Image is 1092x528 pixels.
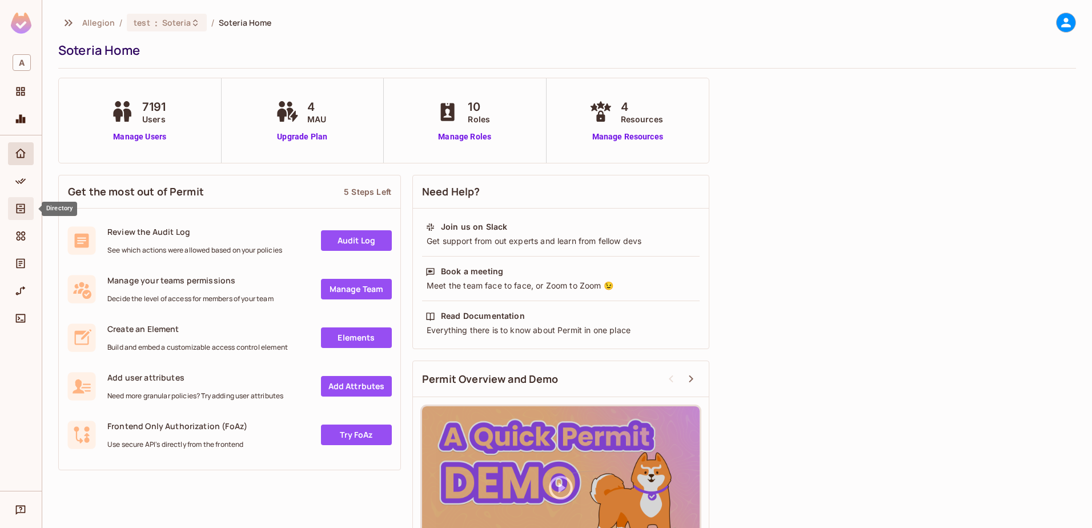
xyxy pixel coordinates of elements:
div: Meet the team face to face, or Zoom to Zoom 😉 [425,280,696,291]
div: Workspace: Allegion [8,50,34,75]
div: Help & Updates [8,498,34,521]
span: the active workspace [82,17,115,28]
span: Users [142,113,166,125]
span: Add user attributes [107,372,283,383]
div: Projects [8,80,34,103]
span: Review the Audit Log [107,226,282,237]
div: Audit Log [8,252,34,275]
li: / [119,17,122,28]
span: test [134,17,150,28]
span: Build and embed a customizable access control element [107,343,288,352]
span: Get the most out of Permit [68,185,204,199]
div: Directory [8,197,34,220]
div: Book a meeting [441,266,503,277]
span: Permit Overview and Demo [422,372,559,386]
div: Get support from out experts and learn from fellow devs [425,235,696,247]
a: Upgrade Plan [273,131,332,143]
div: Connect [8,307,34,330]
span: 4 [621,98,663,115]
div: Soteria Home [58,42,1070,59]
div: 5 Steps Left [344,186,391,197]
div: Read Documentation [441,310,525,322]
div: Directory [42,202,77,216]
a: Manage Team [321,279,392,299]
span: Decide the level of access for members of your team [107,294,274,303]
span: 7191 [142,98,166,115]
a: Try FoAz [321,425,392,445]
div: Home [8,142,34,165]
span: Frontend Only Authorization (FoAz) [107,421,247,431]
img: SReyMgAAAABJRU5ErkJggg== [11,13,31,34]
a: Audit Log [321,230,392,251]
span: Resources [621,113,663,125]
span: A [13,54,31,71]
a: Manage Users [108,131,172,143]
li: / [211,17,214,28]
span: 4 [307,98,326,115]
div: Join us on Slack [441,221,507,233]
span: Manage your teams permissions [107,275,274,286]
div: Elements [8,225,34,247]
a: Add Attrbutes [321,376,392,397]
span: Need more granular policies? Try adding user attributes [107,391,283,401]
a: Elements [321,327,392,348]
a: Manage Resources [587,131,669,143]
span: Soteria Home [219,17,272,28]
span: Need Help? [422,185,480,199]
a: Manage Roles [433,131,496,143]
div: Everything there is to know about Permit in one place [425,325,696,336]
div: Monitoring [8,107,34,130]
span: : [154,18,158,27]
div: Policy [8,170,34,193]
span: See which actions were allowed based on your policies [107,246,282,255]
span: 10 [468,98,490,115]
div: URL Mapping [8,279,34,302]
span: Roles [468,113,490,125]
span: Soteria [162,17,191,28]
span: Create an Element [107,323,288,334]
span: Use secure API's directly from the frontend [107,440,247,449]
span: MAU [307,113,326,125]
